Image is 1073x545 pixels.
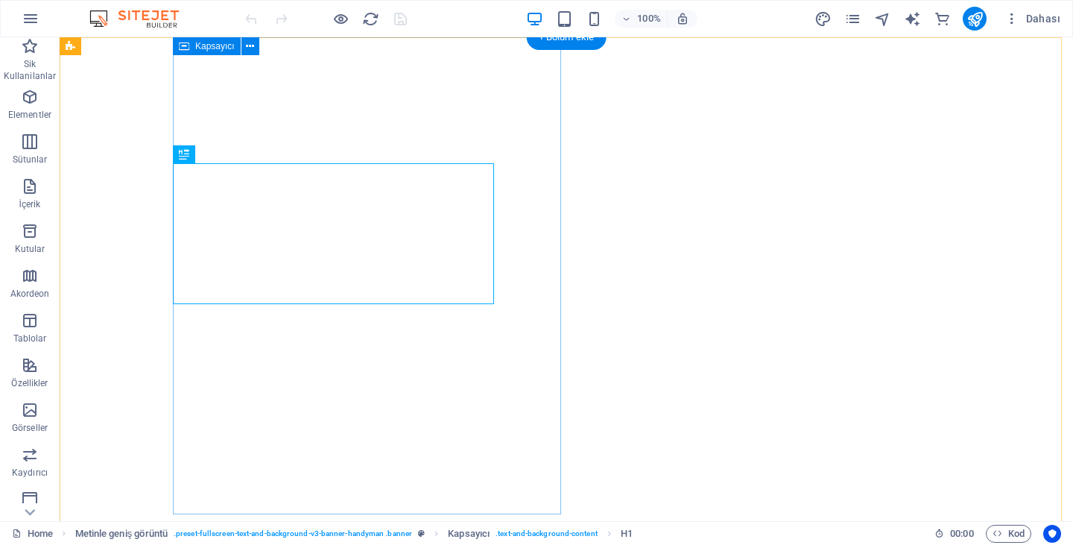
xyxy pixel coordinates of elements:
[12,467,48,479] p: Kaydırıcı
[496,525,598,543] span: . text-and-background-content
[448,525,490,543] span: Seçmek için tıkla. Düzenlemek için çift tıkla
[418,529,425,538] i: Bu element, özelleştirilebilir bir ön ayar
[195,42,235,51] span: Kapsayıcı
[934,10,951,28] i: Ticaret
[933,10,951,28] button: commerce
[960,528,963,539] span: :
[934,525,974,543] h6: Oturum süresi
[814,10,832,28] button: design
[966,10,984,28] i: Yayınla
[15,243,45,255] p: Kutular
[950,525,973,543] span: 00 00
[332,10,349,28] button: Ön izleme modundan çıkıp düzenlemeye devam etmek için buraya tıklayın
[637,10,661,28] h6: 100%
[1004,11,1060,26] span: Dahası
[843,10,861,28] button: pages
[844,10,861,28] i: Sayfalar (Ctrl+Alt+S)
[904,10,921,28] i: AI Writer
[86,10,197,28] img: Editor Logo
[621,525,633,543] span: Seçmek için tıkla. Düzenlemek için çift tıkla
[12,422,48,434] p: Görseller
[12,525,53,543] a: Seçimi iptal etmek için tıkla. Sayfaları açmak için çift tıkla
[13,154,48,166] p: Sütunlar
[11,377,48,389] p: Özellikler
[75,525,633,543] nav: breadcrumb
[873,10,891,28] button: navigator
[1043,525,1061,543] button: Usercentrics
[993,525,1025,543] span: Kod
[615,10,668,28] button: 100%
[75,525,168,543] span: Seçmek için tıkla. Düzenlemek için çift tıkla
[998,7,1066,31] button: Dahası
[13,333,47,344] p: Tablolar
[174,525,412,543] span: . preset-fullscreen-text-and-background-v3-banner-handyman .banner
[362,10,379,28] i: Sayfayı yeniden yükleyin
[19,198,40,210] p: İçerik
[903,10,921,28] button: text_generator
[527,25,607,50] div: + Bölüm ekle
[676,12,689,25] i: Yeniden boyutlandırmada yakınlaştırma düzeyini seçilen cihaza uyacak şekilde otomatik olarak ayarla.
[8,109,51,121] p: Elementler
[10,288,50,300] p: Akordeon
[986,525,1031,543] button: Kod
[814,10,832,28] i: Tasarım (Ctrl+Alt+Y)
[963,7,987,31] button: publish
[361,10,379,28] button: reload
[874,10,891,28] i: Navigatör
